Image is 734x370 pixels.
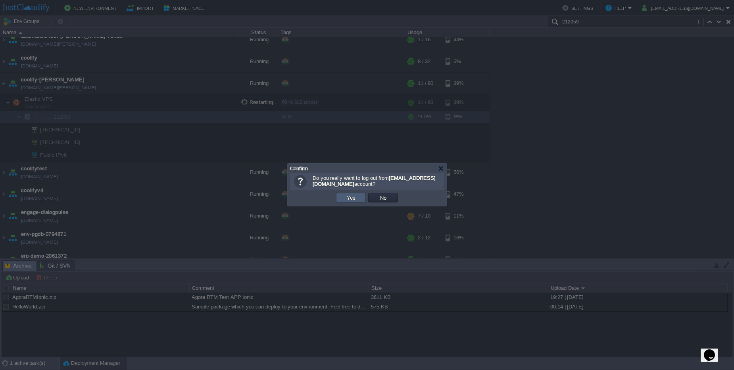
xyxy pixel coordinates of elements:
[290,166,308,172] span: Confirm
[378,194,389,201] button: No
[344,194,358,201] button: Yes
[701,338,726,362] iframe: chat widget
[313,175,436,187] span: Do you really want to log out from account?
[313,175,436,187] b: [EMAIL_ADDRESS][DOMAIN_NAME]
